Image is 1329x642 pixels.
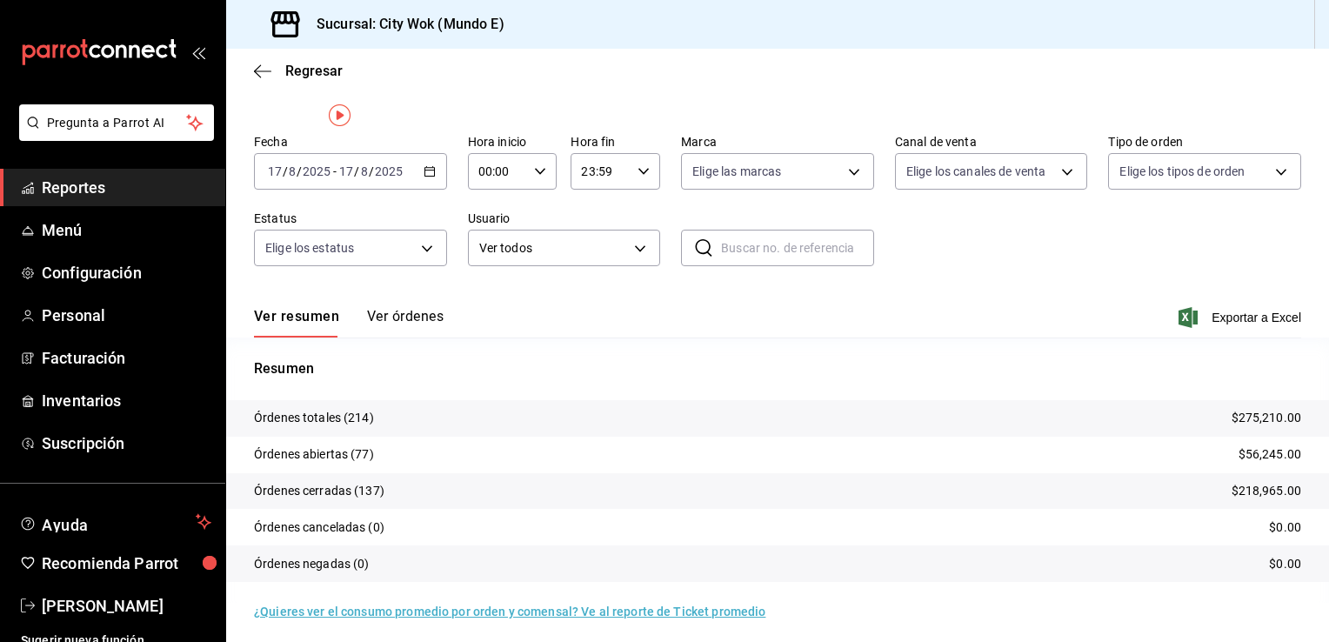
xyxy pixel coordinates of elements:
button: Pregunta a Parrot AI [19,104,214,141]
label: Marca [681,136,874,148]
span: Configuración [42,261,211,284]
input: -- [288,164,297,178]
span: Personal [42,304,211,327]
span: Elige los canales de venta [906,163,1045,180]
p: Órdenes abiertas (77) [254,445,374,464]
span: Menú [42,218,211,242]
p: Órdenes negadas (0) [254,555,370,573]
p: $0.00 [1269,518,1301,537]
span: Reportes [42,176,211,199]
p: Resumen [254,358,1301,379]
input: ---- [374,164,404,178]
label: Usuario [468,212,661,224]
span: [PERSON_NAME] [42,594,211,618]
span: / [354,164,359,178]
label: Hora inicio [468,136,558,148]
button: Ver resumen [254,308,339,338]
span: Inventarios [42,389,211,412]
p: Órdenes canceladas (0) [254,518,384,537]
input: Buscar no. de referencia [721,231,874,265]
span: Regresar [285,63,343,79]
span: Ayuda [42,512,189,532]
span: / [283,164,288,178]
p: $56,245.00 [1239,445,1301,464]
button: Regresar [254,63,343,79]
input: ---- [302,164,331,178]
button: Exportar a Excel [1182,307,1301,328]
input: -- [360,164,369,178]
p: $275,210.00 [1232,409,1301,427]
span: / [297,164,302,178]
input: -- [338,164,354,178]
span: Elige las marcas [692,163,781,180]
a: ¿Quieres ver el consumo promedio por orden y comensal? Ve al reporte de Ticket promedio [254,605,765,619]
span: Ver todos [479,239,629,257]
p: $0.00 [1269,555,1301,573]
button: Ver órdenes [367,308,444,338]
label: Fecha [254,136,447,148]
span: Recomienda Parrot [42,552,211,575]
label: Hora fin [571,136,660,148]
p: $218,965.00 [1232,482,1301,500]
span: Pregunta a Parrot AI [47,114,187,132]
span: / [369,164,374,178]
label: Estatus [254,212,447,224]
label: Canal de venta [895,136,1088,148]
input: -- [267,164,283,178]
p: Órdenes totales (214) [254,409,374,427]
span: Elige los estatus [265,239,354,257]
div: navigation tabs [254,308,444,338]
button: open_drawer_menu [191,45,205,59]
p: Órdenes cerradas (137) [254,482,384,500]
label: Tipo de orden [1108,136,1301,148]
img: Tooltip marker [329,104,351,126]
span: Elige los tipos de orden [1119,163,1245,180]
span: Suscripción [42,431,211,455]
a: Pregunta a Parrot AI [12,126,214,144]
h3: Sucursal: City Wok (Mundo E) [303,14,504,35]
span: - [333,164,337,178]
span: Facturación [42,346,211,370]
